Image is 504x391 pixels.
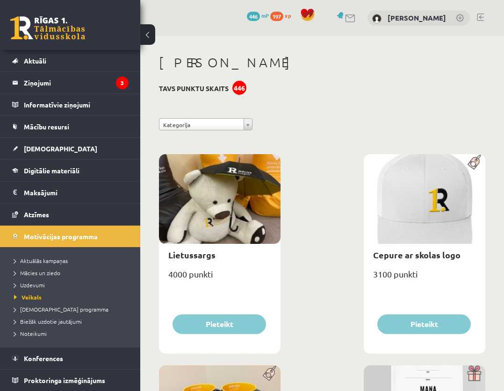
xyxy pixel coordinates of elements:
a: 197 xp [270,12,295,19]
button: Pieteikt [173,314,266,334]
a: Mācību resursi [12,116,129,137]
img: Populāra prece [464,154,485,170]
span: 197 [270,12,283,21]
a: [PERSON_NAME] [388,13,446,22]
a: Mācies un ziedo [14,269,131,277]
a: Informatīvie ziņojumi [12,94,129,115]
legend: Maksājumi [24,182,129,203]
span: xp [285,12,291,19]
img: Aleksejs Kablukovs [372,14,382,23]
span: Noteikumi [14,330,47,337]
a: [DEMOGRAPHIC_DATA] programma [14,305,131,313]
span: Mācies un ziedo [14,269,60,277]
img: Dāvana ar pārsteigumu [464,365,485,381]
span: Mācību resursi [24,122,69,131]
a: Konferences [12,348,129,369]
a: Aktuālās kampaņas [14,256,131,265]
a: 446 mP [247,12,269,19]
a: Uzdevumi [14,281,131,289]
span: Biežāk uzdotie jautājumi [14,318,82,325]
span: [DEMOGRAPHIC_DATA] programma [14,306,108,313]
div: 446 [232,81,246,95]
span: Aktuālās kampaņas [14,257,68,264]
a: Ziņojumi3 [12,72,129,93]
span: Aktuāli [24,57,46,65]
div: 3100 punkti [364,266,485,290]
a: Veikals [14,293,131,301]
span: Konferences [24,354,63,363]
a: Kategorija [159,118,252,130]
span: Atzīmes [24,210,49,219]
span: Kategorija [163,119,240,131]
span: Proktoringa izmēģinājums [24,376,105,384]
span: Motivācijas programma [24,232,98,241]
a: Atzīmes [12,204,129,225]
a: Motivācijas programma [12,226,129,247]
h3: Tavs punktu skaits [159,85,229,92]
span: Digitālie materiāli [24,166,79,175]
a: Aktuāli [12,50,129,71]
span: mP [261,12,269,19]
legend: Ziņojumi [24,72,129,93]
a: Noteikumi [14,329,131,338]
a: Proktoringa izmēģinājums [12,370,129,391]
a: Maksājumi [12,182,129,203]
span: 446 [247,12,260,21]
a: Cepure ar skolas logo [373,249,461,260]
button: Pieteikt [377,314,471,334]
span: Uzdevumi [14,281,45,289]
h1: [PERSON_NAME] [159,55,485,71]
a: Biežāk uzdotie jautājumi [14,317,131,326]
img: Populāra prece [259,365,281,381]
a: Lietussargs [168,249,216,260]
span: [DEMOGRAPHIC_DATA] [24,144,97,153]
a: [DEMOGRAPHIC_DATA] [12,138,129,159]
legend: Informatīvie ziņojumi [24,94,129,115]
div: 4000 punkti [159,266,281,290]
i: 3 [116,77,129,89]
span: Veikals [14,293,42,301]
a: Digitālie materiāli [12,160,129,181]
a: Rīgas 1. Tālmācības vidusskola [10,16,85,40]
